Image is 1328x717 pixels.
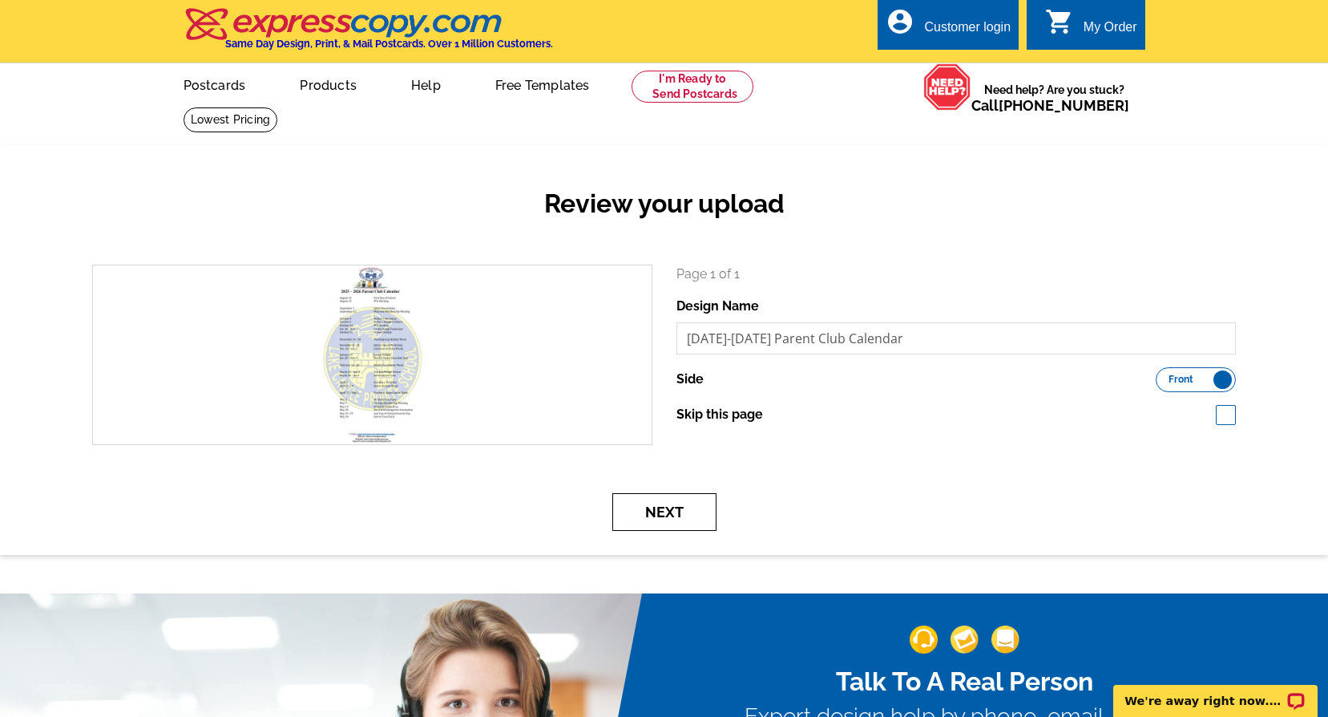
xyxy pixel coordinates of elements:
[910,626,938,654] img: support-img-1.png
[886,18,1011,38] a: account_circle Customer login
[80,188,1248,219] h2: Review your upload
[951,626,979,654] img: support-img-2.png
[612,493,716,531] button: Next
[274,65,382,103] a: Products
[676,297,759,316] label: Design Name
[184,19,553,50] a: Same Day Design, Print, & Mail Postcards. Over 1 Million Customers.
[158,65,272,103] a: Postcards
[924,20,1011,43] div: Customer login
[676,265,1237,284] p: Page 1 of 1
[1045,18,1137,38] a: shopping_cart My Order
[745,666,1185,697] h2: Talk To A Real Person
[470,65,616,103] a: Free Templates
[225,38,553,50] h4: Same Day Design, Print, & Mail Postcards. Over 1 Million Customers.
[999,97,1129,114] a: [PHONE_NUMBER]
[971,97,1129,114] span: Call
[991,626,1019,654] img: support-img-3_1.png
[1084,20,1137,43] div: My Order
[923,63,971,111] img: help
[1103,666,1328,717] iframe: LiveChat chat widget
[1169,375,1193,383] span: Front
[676,405,763,424] label: Skip this page
[1045,7,1074,36] i: shopping_cart
[385,65,466,103] a: Help
[676,322,1237,354] input: File Name
[886,7,914,36] i: account_circle
[676,370,704,389] label: Side
[971,82,1137,114] span: Need help? Are you stuck?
